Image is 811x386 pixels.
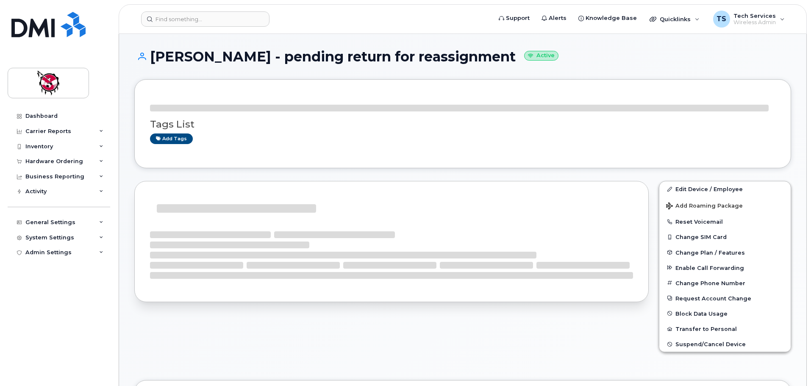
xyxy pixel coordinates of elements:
span: Suspend/Cancel Device [675,341,746,347]
a: Edit Device / Employee [659,181,791,197]
button: Suspend/Cancel Device [659,336,791,352]
button: Add Roaming Package [659,197,791,214]
span: Change Plan / Features [675,249,745,255]
small: Active [524,51,558,61]
button: Block Data Usage [659,306,791,321]
h1: [PERSON_NAME] - pending return for reassignment [134,49,791,64]
h3: Tags List [150,119,775,130]
span: Enable Call Forwarding [675,264,744,271]
button: Transfer to Personal [659,321,791,336]
button: Reset Voicemail [659,214,791,229]
button: Enable Call Forwarding [659,260,791,275]
button: Change SIM Card [659,229,791,244]
button: Change Phone Number [659,275,791,291]
a: Add tags [150,133,193,144]
span: Add Roaming Package [666,203,743,211]
button: Request Account Change [659,291,791,306]
button: Change Plan / Features [659,245,791,260]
